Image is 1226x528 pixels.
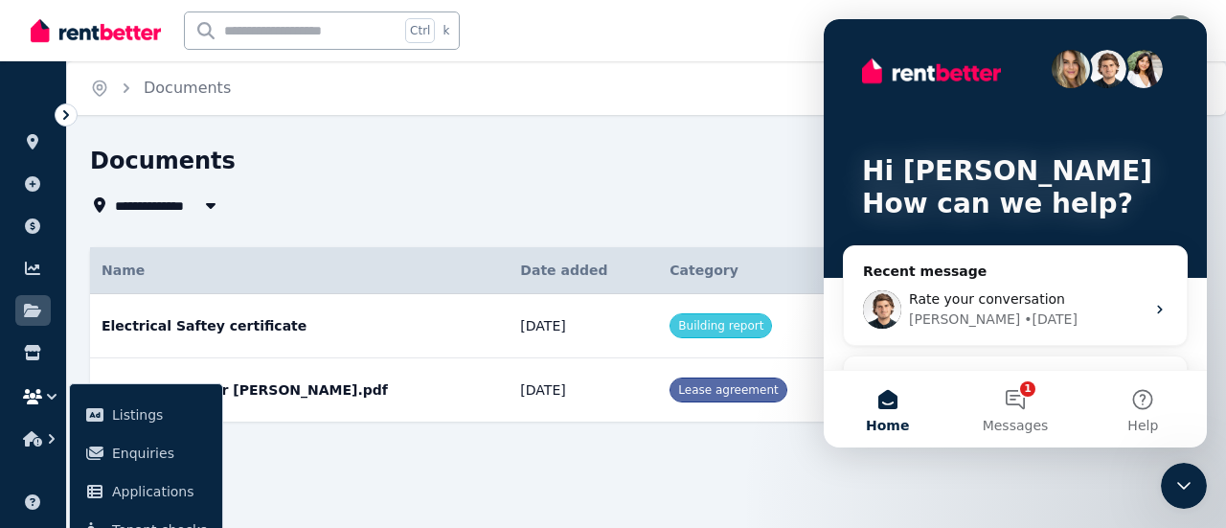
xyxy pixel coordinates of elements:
[509,247,658,294] th: Date added
[112,442,207,465] span: Enquiries
[509,358,658,423] td: [DATE]
[509,294,658,358] td: [DATE]
[78,472,215,511] a: Applications
[824,19,1207,448] iframe: Intercom live chat
[405,18,435,43] span: Ctrl
[78,396,215,434] a: Listings
[67,61,254,115] nav: Breadcrumb
[658,247,848,294] th: Category
[112,403,207,426] span: Listings
[112,480,207,503] span: Applications
[678,383,778,397] span: Lease agreement
[1161,463,1207,509] iframe: Intercom live chat
[144,79,231,97] a: Documents
[102,263,145,278] span: Name
[1165,15,1195,46] img: Shane Clark
[78,434,215,472] a: Enquiries
[90,146,236,176] h1: Documents
[31,16,161,45] img: RentBetter
[443,23,449,38] span: k
[678,319,763,333] span: Building report
[90,294,509,358] td: Electrical Saftey certificate
[90,358,509,423] td: Signed Lease for [PERSON_NAME].pdf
